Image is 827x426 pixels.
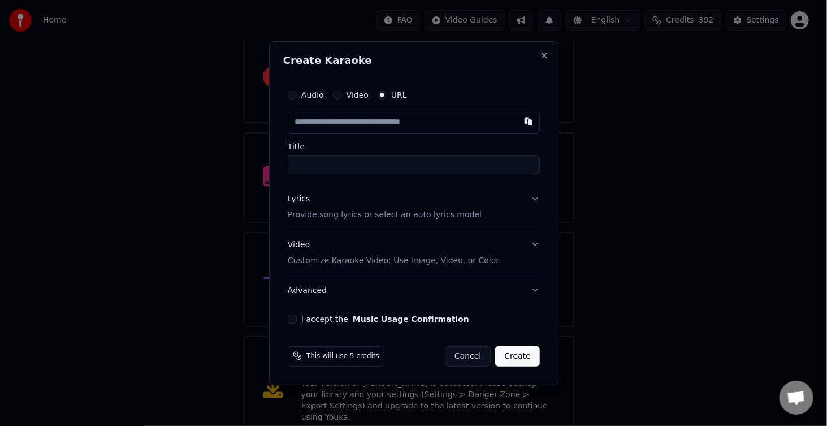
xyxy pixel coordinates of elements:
[288,230,540,276] button: VideoCustomize Karaoke Video: Use Image, Video, or Color
[391,91,407,99] label: URL
[288,184,540,230] button: LyricsProvide song lyrics or select an auto lyrics model
[352,315,469,322] button: I accept the
[283,55,544,66] h2: Create Karaoke
[346,91,368,99] label: Video
[288,143,540,150] label: Title
[445,346,491,366] button: Cancel
[288,255,499,266] p: Customize Karaoke Video: Use Image, Video, or Color
[288,276,540,305] button: Advanced
[288,239,499,266] div: Video
[288,193,310,205] div: Lyrics
[301,91,324,99] label: Audio
[288,209,482,221] p: Provide song lyrics or select an auto lyrics model
[306,351,379,360] span: This will use 5 credits
[301,315,469,322] label: I accept the
[495,346,540,366] button: Create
